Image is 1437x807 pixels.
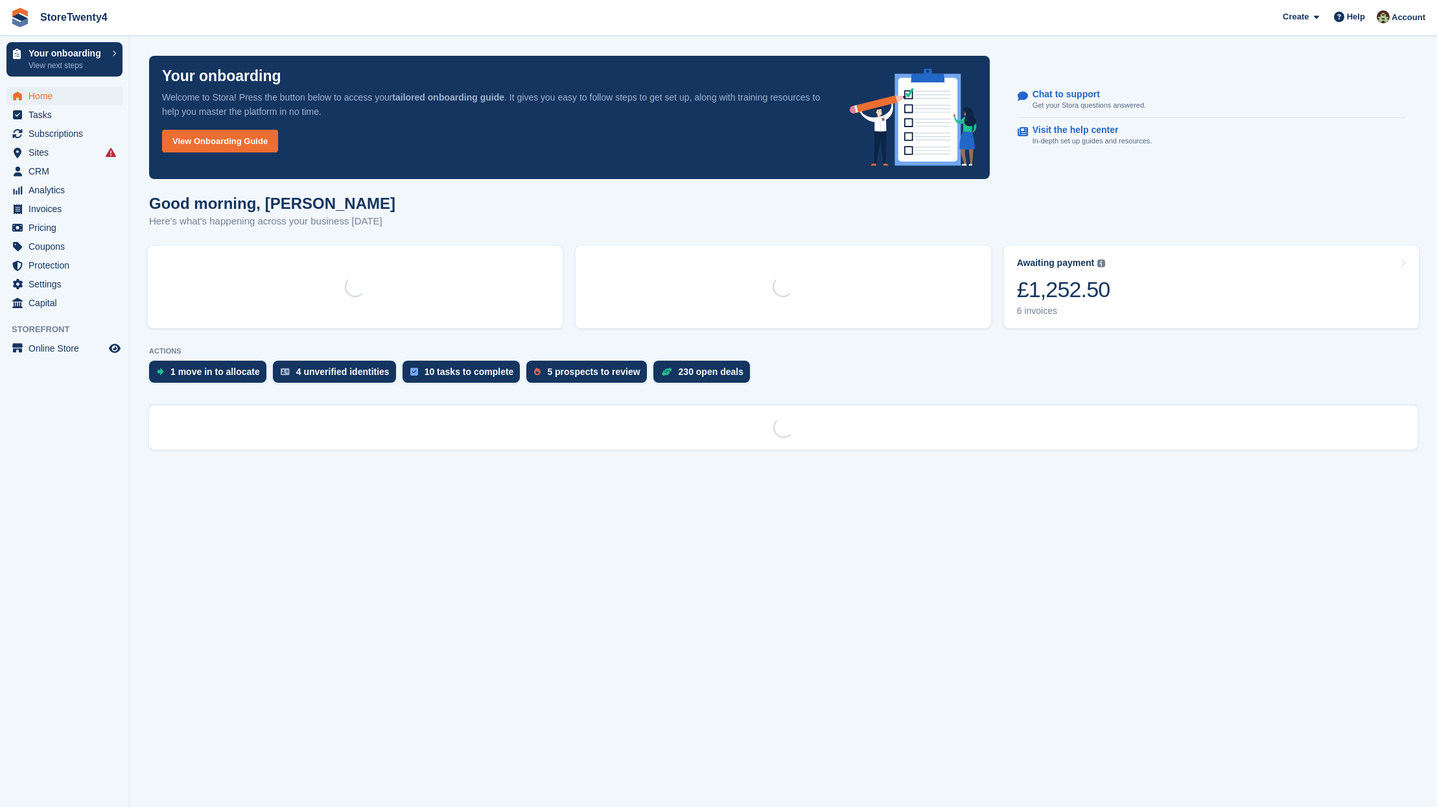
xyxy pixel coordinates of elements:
p: Here's what's happening across your business [DATE] [149,214,395,229]
span: Subscriptions [29,125,106,143]
div: 6 invoices [1017,306,1110,317]
a: Your onboarding View next steps [6,42,123,77]
a: Awaiting payment £1,252.50 6 invoices [1004,246,1419,328]
p: ACTIONS [149,347,1418,355]
a: Visit the help center In-depth set up guides and resources. [1018,118,1405,153]
a: 230 open deals [653,361,756,389]
a: menu [6,181,123,199]
a: StoreTwenty4 [35,6,113,28]
div: Awaiting payment [1017,258,1095,269]
span: Protection [29,256,106,274]
h1: Good morning, [PERSON_NAME] [149,195,395,212]
img: prospect-51fa495bee0391a8d652442698ab0144808aea92771e9ea1ae160a38d050c398.svg [534,368,541,376]
span: Invoices [29,200,106,218]
a: menu [6,143,123,162]
span: Create [1283,10,1309,23]
p: Visit the help center [1033,125,1142,136]
img: move_ins_to_allocate_icon-fdf77a2bb77ea45bf5b3d319d69a93e2d87916cf1d5bf7949dd705db3b84f3ca.svg [157,368,164,376]
img: Lee Hanlon [1377,10,1390,23]
div: 5 prospects to review [547,367,640,377]
span: Coupons [29,237,106,256]
div: 1 move in to allocate [170,367,260,377]
img: onboarding-info-6c161a55d2c0e0a8cae90662b2fe09162a5109e8cc188191df67fb4f79e88e88.svg [850,69,977,166]
i: Smart entry sync failures have occurred [106,147,116,158]
div: 4 unverified identities [296,367,390,377]
a: menu [6,275,123,293]
p: Your onboarding [29,49,106,58]
a: 4 unverified identities [273,361,403,389]
p: Get your Stora questions answered. [1033,100,1146,111]
a: menu [6,106,123,124]
span: Settings [29,275,106,293]
img: task-75834270c22a3079a89374b754ae025e5fb1db73e45f91037f5363f120a921f8.svg [410,368,418,376]
span: CRM [29,162,106,180]
span: Analytics [29,181,106,199]
a: View Onboarding Guide [162,130,278,152]
a: 1 move in to allocate [149,361,273,389]
a: Chat to support Get your Stora questions answered. [1018,82,1405,118]
div: 10 tasks to complete [425,367,514,377]
p: Welcome to Stora! Press the button below to access your . It gives you easy to follow steps to ge... [162,90,829,119]
a: Preview store [107,341,123,356]
a: 5 prospects to review [526,361,653,389]
span: Home [29,87,106,105]
span: Account [1392,11,1425,24]
p: Your onboarding [162,69,281,84]
div: 230 open deals [679,367,743,377]
span: Storefront [12,323,129,336]
a: 10 tasks to complete [403,361,527,389]
a: menu [6,219,123,237]
a: menu [6,339,123,357]
a: menu [6,87,123,105]
span: Sites [29,143,106,162]
div: £1,252.50 [1017,276,1110,303]
a: menu [6,162,123,180]
p: In-depth set up guides and resources. [1033,136,1152,147]
a: menu [6,256,123,274]
p: Chat to support [1033,89,1136,100]
strong: tailored onboarding guide [392,92,504,102]
a: menu [6,294,123,312]
p: View next steps [29,60,106,71]
img: verify_identity-adf6edd0f0f0b5bbfe63781bf79b02c33cf7c696d77639b501bdc392416b5a36.svg [281,368,290,376]
a: menu [6,125,123,143]
img: icon-info-grey-7440780725fd019a000dd9b08b2336e03edf1995a4989e88bcd33f0948082b44.svg [1097,259,1105,267]
span: Capital [29,294,106,312]
a: menu [6,237,123,256]
span: Tasks [29,106,106,124]
a: menu [6,200,123,218]
span: Pricing [29,219,106,237]
span: Online Store [29,339,106,357]
span: Help [1347,10,1365,23]
img: deal-1b604bf984904fb50ccaf53a9ad4b4a5d6e5aea283cecdc64d6e3604feb123c2.svg [661,367,672,376]
img: stora-icon-8386f47178a22dfd0bd8f6a31ec36ba5ce8667c1dd55bd0f319d3a0aa187defe.svg [10,8,30,27]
